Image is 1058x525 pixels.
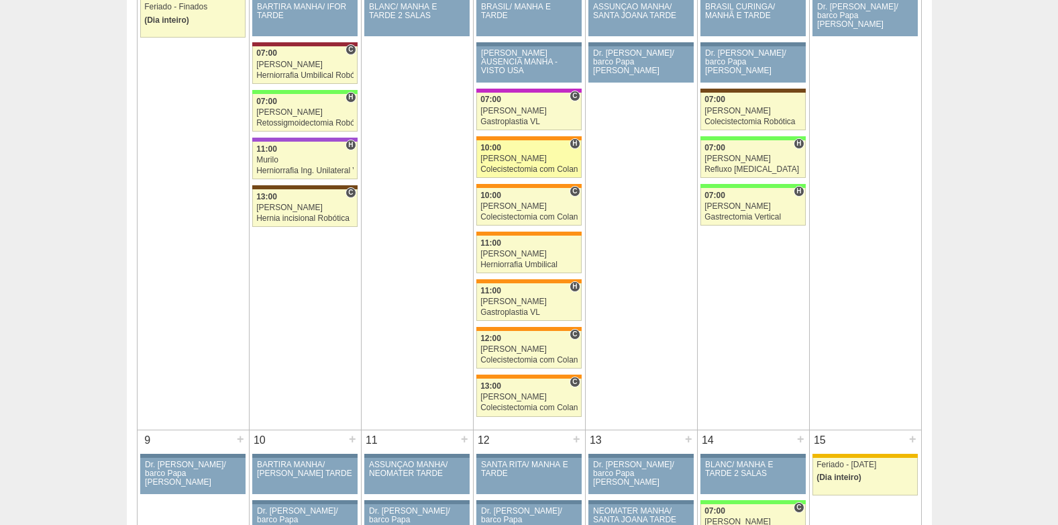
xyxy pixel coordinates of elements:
div: Key: São Luiz - SCS [476,279,581,283]
div: Key: Aviso [364,500,469,504]
div: Dr. [PERSON_NAME]/ barco Papa [PERSON_NAME] [593,49,689,76]
span: 07:00 [704,95,725,104]
div: BARTIRA MANHÃ/ [PERSON_NAME] TARDE [257,461,353,478]
div: Key: Aviso [476,454,581,458]
a: Feriado - [DATE] (Dia inteiro) [812,458,917,495]
div: Key: São Luiz - SCS [476,327,581,331]
div: Key: Aviso [476,42,581,46]
a: H 07:00 [PERSON_NAME] Gastrectomia Vertical [700,188,805,226]
a: H 11:00 [PERSON_NAME] Gastroplastia VL [476,283,581,321]
a: C 12:00 [PERSON_NAME] Colecistectomia com Colangiografia VL [476,331,581,369]
div: + [459,430,470,448]
div: Feriado - Finados [144,3,242,11]
div: 9 [138,430,158,450]
span: 11:00 [480,286,501,295]
span: Consultório [794,502,804,513]
div: [PERSON_NAME] [704,154,802,163]
a: C 07:00 [PERSON_NAME] Gastroplastia VL [476,93,581,130]
div: Retossigmoidectomia Robótica [256,119,354,128]
div: BLANC/ MANHÃ E TARDE 2 SALAS [705,461,801,478]
span: Consultório [570,329,580,340]
div: Key: Aviso [140,454,245,458]
div: 11 [362,430,382,450]
div: Key: Brasil [700,136,805,140]
div: Key: Aviso [364,454,469,458]
div: Colecistectomia com Colangiografia VL [480,356,578,365]
span: Hospital [346,140,356,150]
div: Key: Aviso [700,42,805,46]
div: [PERSON_NAME] [704,107,802,115]
div: Colecistectomia com Colangiografia VL [480,165,578,174]
div: Herniorrafia Umbilical Robótica [256,71,354,80]
div: Key: Aviso [252,500,357,504]
span: (Dia inteiro) [144,15,189,25]
div: Dr. [PERSON_NAME]/ barco Papa [PERSON_NAME] [705,49,801,76]
div: 15 [810,430,831,450]
div: Key: São Luiz - SCS [476,232,581,236]
span: 07:00 [704,143,725,152]
div: [PERSON_NAME] [480,154,578,163]
div: Colecistectomia com Colangiografia VL [480,213,578,222]
div: BLANC/ MANHÃ E TARDE 2 SALAS [369,3,465,20]
div: [PERSON_NAME] [256,203,354,212]
a: Dr. [PERSON_NAME]/ barco Papa [PERSON_NAME] [588,458,693,494]
div: 12 [474,430,494,450]
div: Gastrectomia Vertical [704,213,802,222]
span: Consultório [570,91,580,101]
div: Key: Brasil [700,500,805,504]
a: C 13:00 [PERSON_NAME] Colecistectomia com Colangiografia VL [476,379,581,416]
span: 11:00 [256,144,277,154]
div: BARTIRA MANHÃ/ IFOR TARDE [257,3,353,20]
div: [PERSON_NAME] [480,202,578,211]
div: + [795,430,806,448]
div: 14 [698,430,719,450]
a: H 07:00 [PERSON_NAME] Refluxo [MEDICAL_DATA] esofágico Robótico [700,140,805,178]
div: Key: Aviso [588,454,693,458]
a: H 10:00 [PERSON_NAME] Colecistectomia com Colangiografia VL [476,140,581,178]
span: 07:00 [704,506,725,516]
span: 10:00 [480,143,501,152]
div: Key: Aviso [476,500,581,504]
div: Key: Aviso [588,500,693,504]
a: BARTIRA MANHÃ/ [PERSON_NAME] TARDE [252,458,357,494]
span: Consultório [570,377,580,387]
a: Dr. [PERSON_NAME]/ barco Papa [PERSON_NAME] [700,46,805,83]
div: Murilo [256,156,354,164]
div: [PERSON_NAME] [480,250,578,258]
div: Dr. [PERSON_NAME]/ barco Papa [PERSON_NAME] [817,3,913,30]
div: 10 [250,430,270,450]
span: Hospital [570,138,580,149]
a: 07:00 [PERSON_NAME] Colecistectomia Robótica [700,93,805,130]
div: Key: Brasil [700,184,805,188]
div: [PERSON_NAME] [480,393,578,401]
div: BRASIL CURINGA/ MANHÃ E TARDE [705,3,801,20]
span: 07:00 [256,48,277,58]
span: Hospital [794,186,804,197]
a: Dr. [PERSON_NAME]/ barco Papa [PERSON_NAME] [588,46,693,83]
span: Hospital [570,281,580,292]
div: + [235,430,246,448]
a: C 07:00 [PERSON_NAME] Herniorrafia Umbilical Robótica [252,46,357,84]
div: Colecistectomia Robótica [704,117,802,126]
div: ASSUNÇÃO MANHÃ/ SANTA JOANA TARDE [593,3,689,20]
a: C 10:00 [PERSON_NAME] Colecistectomia com Colangiografia VL [476,188,581,226]
span: Consultório [346,44,356,55]
span: 07:00 [704,191,725,200]
a: [PERSON_NAME] AUSENCIA MANHA - VISTO USA [476,46,581,83]
div: Feriado - [DATE] [816,461,914,469]
a: C 13:00 [PERSON_NAME] Hernia incisional Robótica [252,189,357,227]
div: Key: Sírio Libanês [252,42,357,46]
a: ASSUNÇÃO MANHÃ/ NEOMATER TARDE [364,458,469,494]
div: [PERSON_NAME] AUSENCIA MANHA - VISTO USA [481,49,577,76]
div: Key: São Luiz - SCS [476,136,581,140]
div: Hernia incisional Robótica [256,214,354,223]
div: Key: IFOR [252,138,357,142]
span: Hospital [346,92,356,103]
span: 07:00 [480,95,501,104]
a: Dr. [PERSON_NAME]/ barco Papa [PERSON_NAME] [140,458,245,494]
div: [PERSON_NAME] [256,60,354,69]
div: NEOMATER MANHÃ/ SANTA JOANA TARDE [593,507,689,524]
span: 10:00 [480,191,501,200]
div: Key: Feriado [812,454,917,458]
div: Key: Brasil [252,90,357,94]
